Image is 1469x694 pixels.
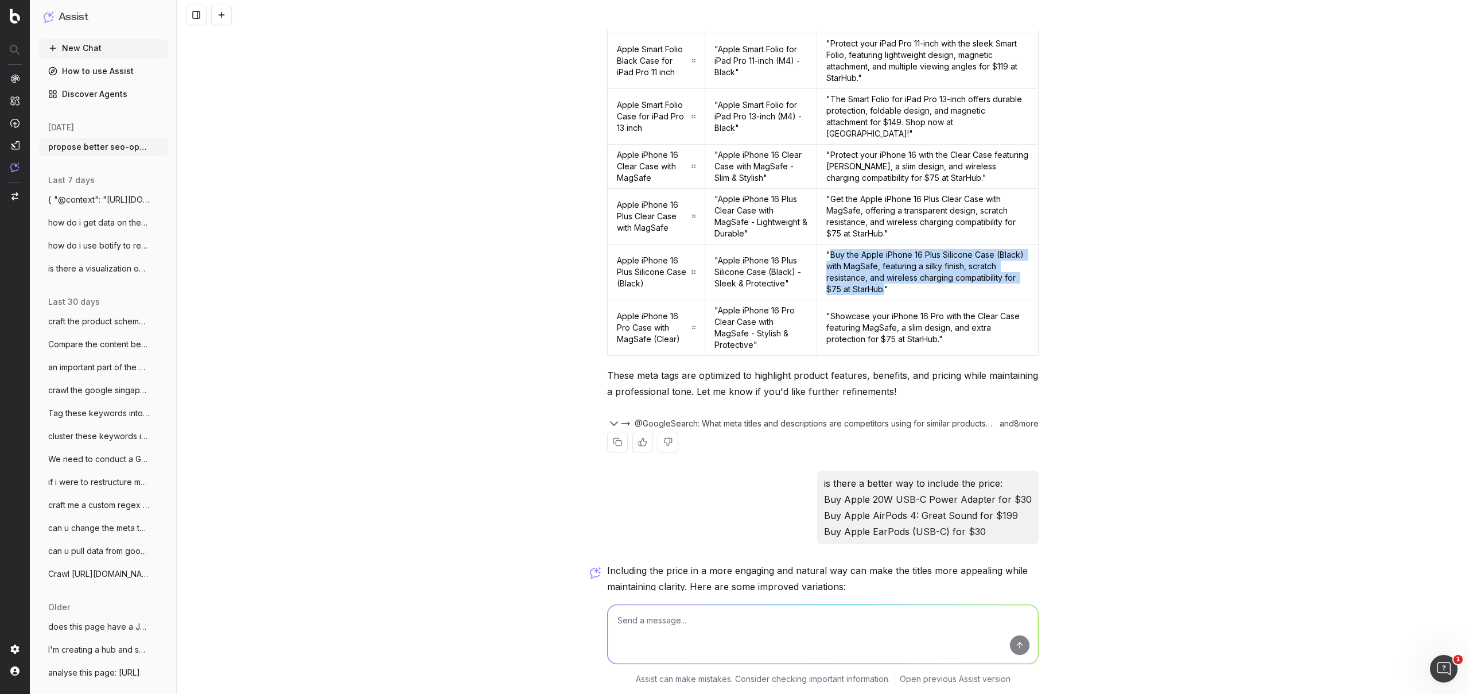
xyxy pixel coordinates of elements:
[39,618,168,636] button: does this page have a JS redirect? https
[39,381,168,400] button: crawl the google singapore organic searc
[617,255,695,289] a: Apple iPhone 16 Plus Silicone Case (Black)
[11,192,18,200] img: Switch project
[39,259,168,278] button: is there a visualization on how many pag
[705,89,817,145] td: "Apple Smart Folio for iPad Pro 13-inch (M4) - Black"
[817,189,1039,245] td: "Get the Apple iPhone 16 Plus Clear Case with MagSafe, offering a transparent design, scratch res...
[705,245,817,300] td: "Apple iPhone 16 Plus Silicone Case (Black) - Sleek & Protective"
[39,496,168,514] button: craft me a custom regex formula on GSC f
[48,263,149,274] span: is there a visualization on how many pag
[48,296,100,308] span: last 30 days
[10,96,20,106] img: Intelligence
[10,162,20,172] img: Assist
[48,141,149,153] span: propose better seo-optimized meta tags f
[10,74,20,83] img: Analytics
[705,189,817,245] td: "Apple iPhone 16 Plus Clear Case with MagSafe - Lightweight & Durable"
[48,122,74,133] span: [DATE]
[900,673,1011,685] a: Open previous Assist version
[39,62,168,80] a: How to use Assist
[39,473,168,491] button: if i were to restructure my prepaid land
[635,418,994,429] span: @GoogleSearch: What meta titles and descriptions are competitors using for similar products? for ...
[48,194,149,206] span: { "@context": "[URL][DOMAIN_NAME]",
[39,641,168,659] button: I'm creating a hub and spoke content fra
[39,542,168,560] button: can u pull data from google search conso
[617,99,695,134] a: Apple Smart Folio Case for iPad Pro 13 inch
[607,563,1039,595] p: Including the price in a more engaging and natural way can make the titles more appealing while m...
[39,565,168,583] button: Crawl [URL][DOMAIN_NAME]
[39,335,168,354] button: Compare the content between the 2nd best
[817,33,1039,89] td: "Protect your iPad Pro 11-inch with the sleek Smart Folio, featuring lightweight design, magnetic...
[48,362,149,373] span: an important part of the campaign is the
[824,475,1032,540] p: is there a better way to include the price: Buy Apple 20W USB-C Power Adapter for $30 Buy Apple A...
[48,175,95,186] span: last 7 days
[39,404,168,422] button: Tag these keywords into these tags accor
[817,245,1039,300] td: "Buy the Apple iPhone 16 Plus Silicone Case (Black) with MagSafe, featuring a silky finish, scrat...
[39,664,168,682] button: analyse this page: [URL]
[39,191,168,209] button: { "@context": "[URL][DOMAIN_NAME]",
[39,236,168,255] button: how do i use botify to replace internal
[39,450,168,468] button: We need to conduct a Generic keyword aud
[39,214,168,232] button: how do i get data on the status code of
[48,431,149,442] span: cluster these keywords into different ta
[48,499,149,511] span: craft me a custom regex formula on GSC f
[617,44,695,78] a: Apple Smart Folio Black Case for iPad Pro 11 inch
[48,385,149,396] span: crawl the google singapore organic searc
[48,316,149,327] span: craft the product schema markup for this
[48,453,149,465] span: We need to conduct a Generic keyword aud
[39,519,168,537] button: can u change the meta tags for my homepa
[48,667,140,679] span: analyse this page: [URL]
[994,418,1039,429] div: and 8 more
[44,11,54,22] img: Assist
[607,367,1039,400] p: These meta tags are optimized to highlight product features, benefits, and pricing while maintain...
[621,418,994,429] button: @GoogleSearch: What meta titles and descriptions are competitors using for similar products? for ...
[48,408,149,419] span: Tag these keywords into these tags accor
[10,118,20,128] img: Activation
[48,339,149,350] span: Compare the content between the 2nd best
[48,568,149,580] span: Crawl [URL][DOMAIN_NAME]
[705,300,817,356] td: "Apple iPhone 16 Pro Clear Case with MagSafe - Stylish & Protective"
[617,311,695,345] a: Apple iPhone 16 Pro Case with MagSafe (Clear)
[48,476,149,488] span: if i were to restructure my prepaid land
[48,602,70,613] span: older
[590,567,601,579] img: Botify assist logo
[817,300,1039,356] td: "Showcase your iPhone 16 Pro with the Clear Case featuring MagSafe, a slim design, and extra prot...
[705,33,817,89] td: "Apple Smart Folio for iPad Pro 11-inch (M4) - Black"
[617,199,695,234] a: Apple iPhone 16 Plus Clear Case with MagSafe
[617,149,695,184] a: Apple iPhone 16 Clear Case with MagSafe
[48,217,149,228] span: how do i get data on the status code of
[705,145,817,189] td: "Apple iPhone 16 Clear Case with MagSafe - Slim & Stylish"
[48,644,149,656] span: I'm creating a hub and spoke content fra
[39,427,168,445] button: cluster these keywords into different ta
[48,522,149,534] span: can u change the meta tags for my homepa
[10,666,20,676] img: My account
[39,358,168,377] button: an important part of the campaign is the
[39,85,168,103] a: Discover Agents
[44,9,163,25] button: Assist
[48,621,149,633] span: does this page have a JS redirect? https
[1454,655,1463,664] span: 1
[817,89,1039,145] td: "The Smart Folio for iPad Pro 13-inch offers durable protection, foldable design, and magnetic at...
[10,141,20,150] img: Studio
[636,673,890,685] p: Assist can make mistakes. Consider checking important information.
[39,39,168,57] button: New Chat
[39,312,168,331] button: craft the product schema markup for this
[10,9,20,24] img: Botify logo
[48,240,149,251] span: how do i use botify to replace internal
[39,138,168,156] button: propose better seo-optimized meta tags f
[1430,655,1458,683] iframe: Intercom live chat
[10,645,20,654] img: Setting
[59,9,88,25] h1: Assist
[48,545,149,557] span: can u pull data from google search conso
[817,145,1039,189] td: "Protect your iPhone 16 with the Clear Case featuring [PERSON_NAME], a slim design, and wireless ...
